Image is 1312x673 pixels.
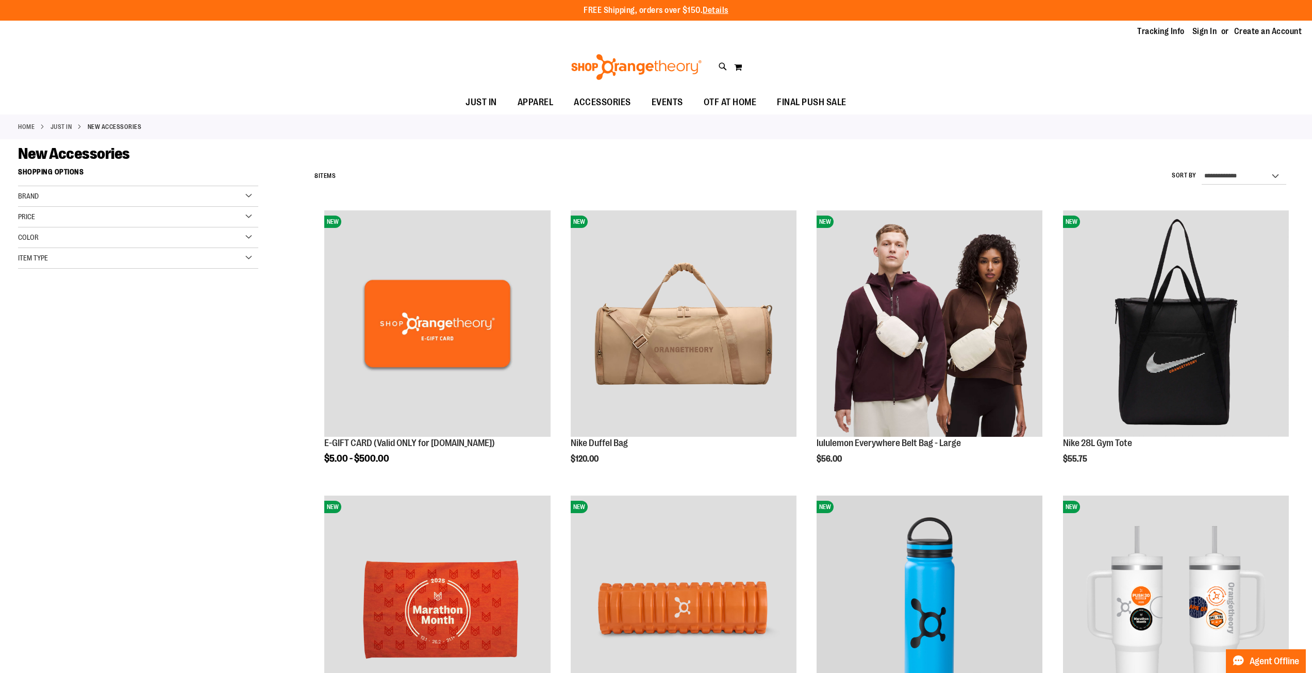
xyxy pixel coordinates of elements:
span: NEW [817,216,834,228]
span: FINAL PUSH SALE [777,91,846,114]
a: Nike 28L Gym Tote [1063,438,1132,448]
span: APPAREL [518,91,554,114]
img: lululemon Everywhere Belt Bag - Large [817,210,1042,436]
a: Nike 28L Gym ToteNEW [1063,210,1289,438]
a: JUST IN [51,122,72,132]
strong: New Accessories [88,122,142,132]
span: NEW [817,501,834,513]
a: Nike Duffel BagNEW [571,210,796,438]
span: $5.00 - $500.00 [324,453,389,464]
a: Tracking Info [1137,26,1185,37]
span: Color [18,233,39,241]
a: Details [703,6,728,15]
div: product [319,205,555,490]
img: Nike Duffel Bag [571,210,796,436]
a: Sign In [1192,26,1217,37]
span: NEW [1063,216,1080,228]
a: E-GIFT CARD (Valid ONLY for ShopOrangetheory.com)NEW [324,210,550,438]
span: New Accessories [18,145,130,162]
a: lululemon Everywhere Belt Bag - LargeNEW [817,210,1042,438]
a: lululemon Everywhere Belt Bag - Large [817,438,961,448]
p: FREE Shipping, orders over $150. [584,5,728,17]
span: NEW [1063,501,1080,513]
span: Agent Offline [1250,656,1299,666]
div: product [566,205,802,490]
div: product [811,205,1048,490]
h2: Items [314,168,336,184]
span: $120.00 [571,454,600,464]
a: E-GIFT CARD (Valid ONLY for [DOMAIN_NAME]) [324,438,495,448]
span: $55.75 [1063,454,1089,464]
span: JUST IN [466,91,497,114]
span: OTF AT HOME [704,91,757,114]
span: Brand [18,192,39,200]
div: product [1058,205,1294,490]
label: Sort By [1172,171,1197,180]
span: NEW [571,216,588,228]
span: Item Type [18,254,48,262]
button: Agent Offline [1226,649,1306,673]
span: NEW [324,216,341,228]
span: $56.00 [817,454,843,464]
span: Price [18,212,35,221]
span: EVENTS [652,91,683,114]
img: Nike 28L Gym Tote [1063,210,1289,436]
span: ACCESSORIES [574,91,631,114]
span: NEW [571,501,588,513]
a: Home [18,122,35,132]
a: Nike Duffel Bag [571,438,628,448]
a: Create an Account [1234,26,1302,37]
strong: Shopping Options [18,163,258,186]
span: NEW [324,501,341,513]
img: Shop Orangetheory [570,54,703,80]
span: 8 [314,172,319,179]
img: E-GIFT CARD (Valid ONLY for ShopOrangetheory.com) [324,210,550,436]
